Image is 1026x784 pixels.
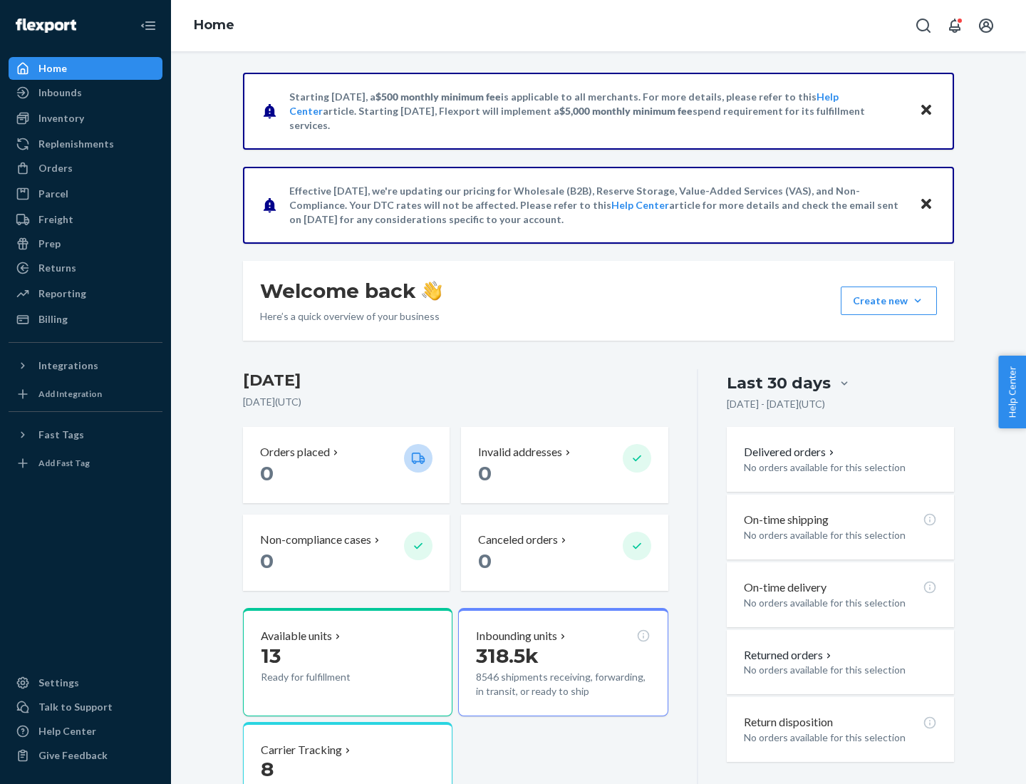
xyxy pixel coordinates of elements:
[38,287,86,301] div: Reporting
[917,195,936,215] button: Close
[243,515,450,591] button: Non-compliance cases 0
[260,309,442,324] p: Here’s a quick overview of your business
[289,184,906,227] p: Effective [DATE], we're updating our pricing for Wholesale (B2B), Reserve Storage, Value-Added Se...
[261,628,332,644] p: Available units
[38,237,61,251] div: Prep
[38,748,108,763] div: Give Feedback
[9,81,162,104] a: Inbounds
[461,515,668,591] button: Canceled orders 0
[38,61,67,76] div: Home
[260,278,442,304] h1: Welcome back
[940,11,969,40] button: Open notifications
[727,397,825,411] p: [DATE] - [DATE] ( UTC )
[476,628,557,644] p: Inbounding units
[9,157,162,180] a: Orders
[38,676,79,690] div: Settings
[9,282,162,305] a: Reporting
[38,261,76,275] div: Returns
[9,308,162,331] a: Billing
[9,383,162,406] a: Add Integration
[9,182,162,205] a: Parcel
[38,428,84,442] div: Fast Tags
[841,287,937,315] button: Create new
[9,671,162,694] a: Settings
[744,731,937,745] p: No orders available for this selection
[461,427,668,503] button: Invalid addresses 0
[744,528,937,542] p: No orders available for this selection
[917,100,936,121] button: Close
[38,111,84,125] div: Inventory
[476,644,539,668] span: 318.5k
[243,427,450,503] button: Orders placed 0
[476,670,650,698] p: 8546 shipments receiving, forwarding, in transit, or ready to ship
[38,724,96,738] div: Help Center
[478,444,562,460] p: Invalid addresses
[260,444,330,460] p: Orders placed
[260,532,371,548] p: Non-compliance cases
[243,369,668,392] h3: [DATE]
[744,647,834,664] button: Returned orders
[261,742,342,758] p: Carrier Tracking
[260,549,274,573] span: 0
[478,461,492,485] span: 0
[261,757,274,781] span: 8
[9,354,162,377] button: Integrations
[744,460,937,475] p: No orders available for this selection
[16,19,76,33] img: Flexport logo
[134,11,162,40] button: Close Navigation
[744,579,826,596] p: On-time delivery
[998,356,1026,428] button: Help Center
[9,257,162,279] a: Returns
[182,5,246,46] ol: breadcrumbs
[261,670,393,684] p: Ready for fulfillment
[744,512,829,528] p: On-time shipping
[38,161,73,175] div: Orders
[909,11,938,40] button: Open Search Box
[458,608,668,716] button: Inbounding units318.5k8546 shipments receiving, forwarding, in transit, or ready to ship
[243,608,452,716] button: Available units13Ready for fulfillment
[972,11,1000,40] button: Open account menu
[9,107,162,130] a: Inventory
[9,232,162,255] a: Prep
[9,208,162,231] a: Freight
[727,372,831,394] div: Last 30 days
[38,388,102,400] div: Add Integration
[38,187,68,201] div: Parcel
[422,281,442,301] img: hand-wave emoji
[375,91,501,103] span: $500 monthly minimum fee
[9,57,162,80] a: Home
[38,359,98,373] div: Integrations
[744,714,833,731] p: Return disposition
[9,696,162,718] a: Talk to Support
[9,744,162,767] button: Give Feedback
[744,596,937,610] p: No orders available for this selection
[38,86,82,100] div: Inbounds
[9,133,162,155] a: Replenishments
[260,461,274,485] span: 0
[38,700,113,714] div: Talk to Support
[38,212,73,227] div: Freight
[289,90,906,133] p: Starting [DATE], a is applicable to all merchants. For more details, please refer to this article...
[9,452,162,475] a: Add Fast Tag
[611,199,669,211] a: Help Center
[261,644,281,668] span: 13
[744,663,937,677] p: No orders available for this selection
[559,105,693,117] span: $5,000 monthly minimum fee
[9,423,162,446] button: Fast Tags
[243,395,668,409] p: [DATE] ( UTC )
[38,457,90,469] div: Add Fast Tag
[38,137,114,151] div: Replenishments
[38,312,68,326] div: Billing
[478,549,492,573] span: 0
[9,720,162,743] a: Help Center
[744,444,837,460] button: Delivered orders
[478,532,558,548] p: Canceled orders
[194,17,234,33] a: Home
